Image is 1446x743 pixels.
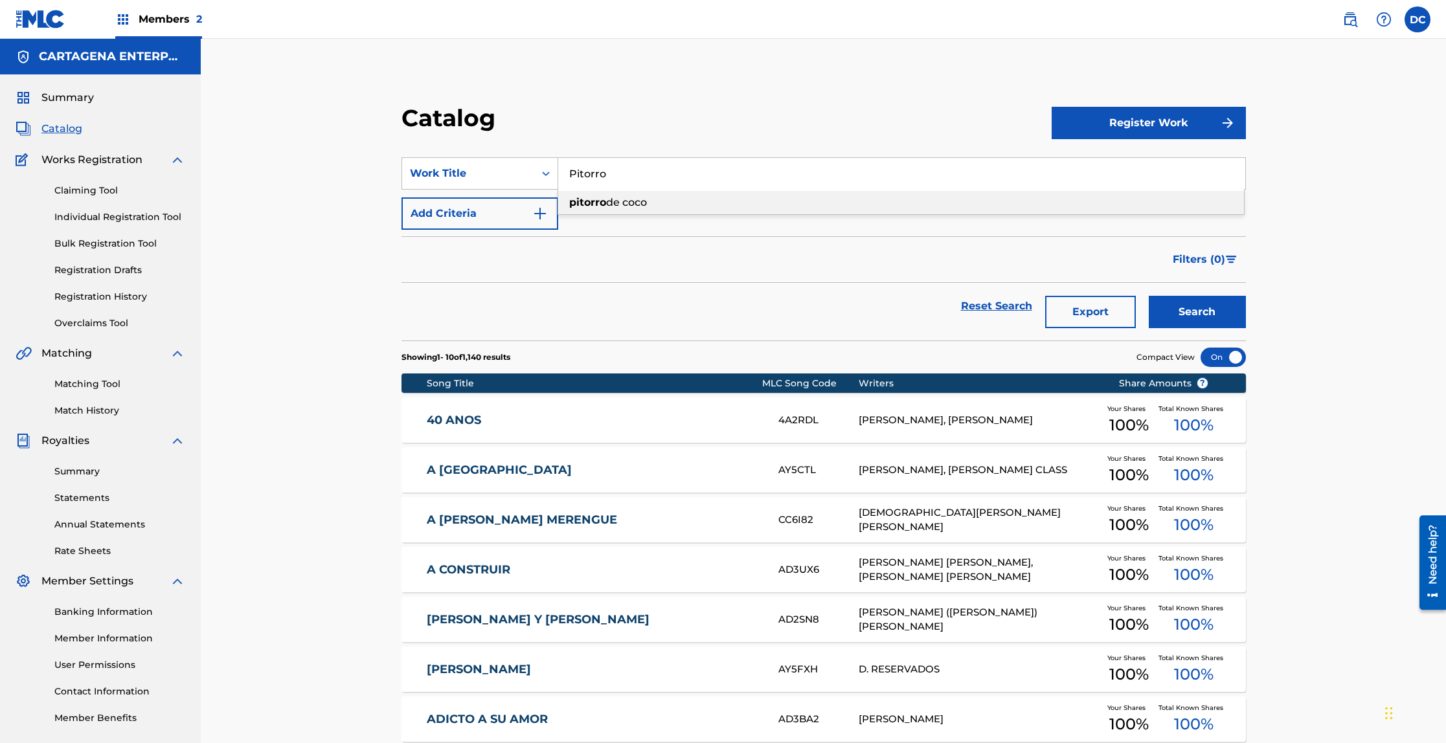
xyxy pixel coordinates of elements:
img: filter [1226,256,1237,263]
div: 4A2RDL [778,413,859,428]
span: Total Known Shares [1158,603,1228,613]
img: expand [170,573,185,589]
span: 100 % [1174,463,1214,487]
img: Royalties [16,433,31,449]
div: CC6I82 [778,513,859,527]
a: [PERSON_NAME] Y [PERSON_NAME] [427,612,761,627]
span: Your Shares [1107,504,1151,513]
a: [PERSON_NAME] [427,662,761,677]
img: Top Rightsholders [115,12,131,27]
a: Matching Tool [54,377,185,391]
a: Rate Sheets [54,544,185,558]
span: Total Known Shares [1158,404,1228,414]
div: [PERSON_NAME] ([PERSON_NAME]) [PERSON_NAME] [859,605,1100,634]
button: Export [1045,296,1136,328]
span: de coco [606,196,647,208]
div: AD3BA2 [778,712,859,727]
a: Bulk Registration Tool [54,237,185,250]
div: [PERSON_NAME], [PERSON_NAME] [859,413,1100,428]
button: Register Work [1052,107,1246,139]
a: Match History [54,404,185,417]
div: User Menu [1405,6,1430,32]
img: 9d2ae6d4665cec9f34b9.svg [532,206,548,221]
span: Royalties [41,433,89,449]
div: Drag [1385,694,1393,733]
img: Summary [16,90,31,105]
span: Your Shares [1107,454,1151,463]
span: 100 % [1174,513,1214,537]
span: 100 % [1109,663,1149,686]
span: Your Shares [1107,703,1151,713]
a: A [GEOGRAPHIC_DATA] [427,463,761,478]
span: ? [1197,378,1208,388]
a: Member Information [54,632,185,645]
a: Individual Registration Tool [54,210,185,224]
span: Total Known Shares [1158,703,1228,713]
span: 100 % [1109,613,1149,636]
form: Search Form [401,157,1246,340]
span: Your Shares [1107,553,1151,563]
span: Compact View [1136,351,1195,363]
span: 100 % [1109,414,1149,437]
div: [PERSON_NAME], [PERSON_NAME] CLASS [859,463,1100,478]
span: 2 [196,13,202,25]
span: Total Known Shares [1158,504,1228,513]
span: Total Known Shares [1158,454,1228,463]
a: SummarySummary [16,90,94,105]
div: D. RESERVADOS [859,662,1100,677]
a: Overclaims Tool [54,316,185,330]
img: Member Settings [16,573,31,589]
a: Annual Statements [54,518,185,531]
span: Share Amounts [1119,377,1208,390]
a: Public Search [1337,6,1363,32]
a: Reset Search [955,292,1039,320]
span: 100 % [1174,663,1214,686]
span: Your Shares [1107,603,1151,613]
a: ADICTO A SU AMOR [427,712,761,727]
a: Claiming Tool [54,184,185,197]
div: Help [1371,6,1397,32]
div: Writers [859,377,1100,390]
div: AD2SN8 [778,612,859,627]
span: 100 % [1174,613,1214,636]
div: AD3UX6 [778,562,859,577]
img: search [1342,12,1358,27]
h2: Catalog [401,104,502,133]
div: Song Title [427,377,763,390]
span: Your Shares [1107,404,1151,414]
span: 100 % [1174,563,1214,586]
a: Registration History [54,290,185,304]
a: User Permissions [54,658,185,672]
span: Matching [41,346,92,361]
span: Members [139,12,202,27]
span: Total Known Shares [1158,553,1228,563]
span: Total Known Shares [1158,653,1228,663]
img: expand [170,433,185,449]
button: Add Criteria [401,197,558,230]
img: Matching [16,346,32,361]
span: Filters ( 0 ) [1173,252,1225,267]
div: [PERSON_NAME] [PERSON_NAME], [PERSON_NAME] [PERSON_NAME] [859,555,1100,584]
span: Member Settings [41,573,133,589]
div: AY5FXH [778,662,859,677]
a: CatalogCatalog [16,121,82,137]
img: expand [170,152,185,168]
div: [PERSON_NAME] [859,712,1100,727]
div: MLC Song Code [762,377,859,390]
span: 100 % [1109,463,1149,487]
div: AY5CTL [778,463,859,478]
iframe: Chat Widget [1381,681,1446,743]
img: Catalog [16,121,31,137]
a: Statements [54,491,185,505]
a: Contact Information [54,685,185,698]
span: 100 % [1174,713,1214,736]
a: Banking Information [54,605,185,619]
button: Search [1149,296,1246,328]
img: MLC Logo [16,10,65,28]
span: Catalog [41,121,82,137]
span: 100 % [1109,713,1149,736]
button: Filters (0) [1165,243,1246,276]
img: Works Registration [16,152,32,168]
